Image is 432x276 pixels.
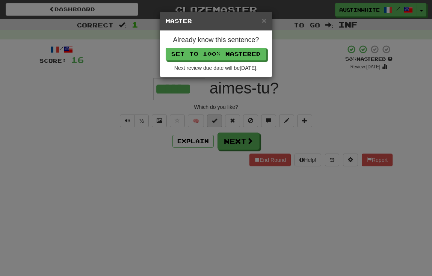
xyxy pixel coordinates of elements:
[262,16,266,25] span: ×
[166,17,266,25] h5: Master
[262,17,266,24] button: Close
[166,36,266,44] h4: Already know this sentence?
[166,48,266,60] button: Set to 100% Mastered
[166,64,266,72] div: Next review due date will be [DATE] .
